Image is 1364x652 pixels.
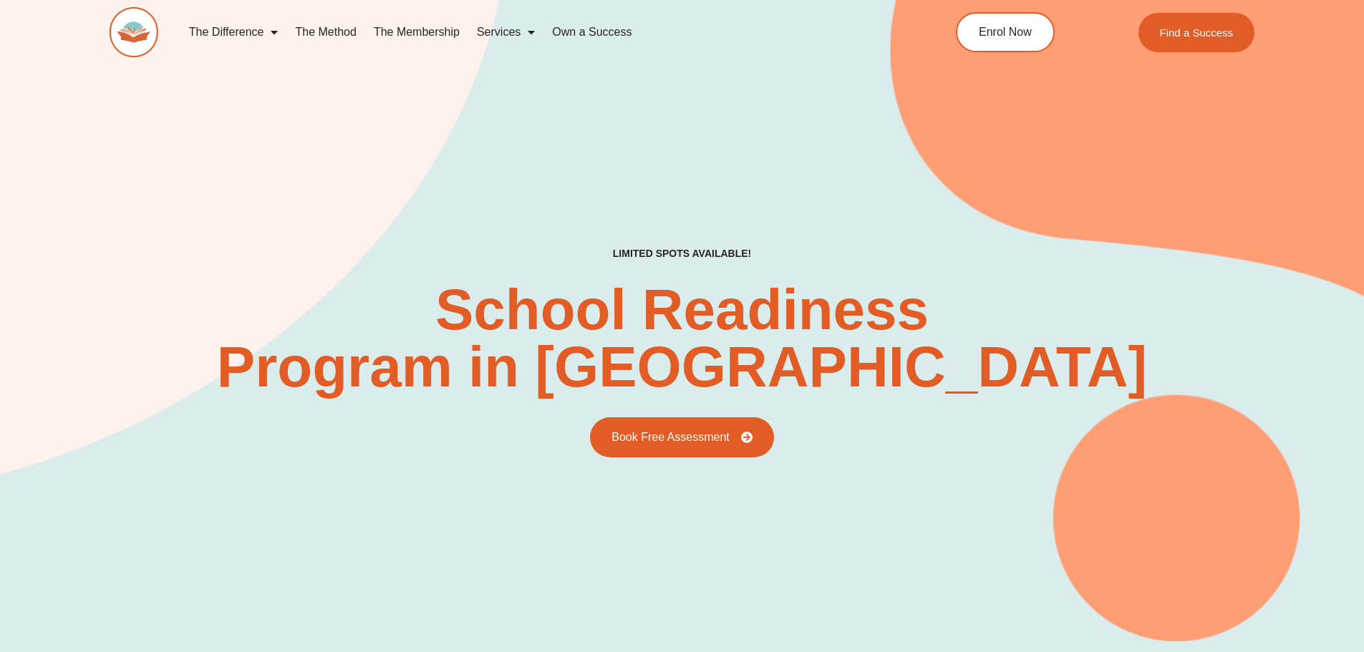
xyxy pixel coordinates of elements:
[286,16,364,49] a: The Method
[1138,13,1255,52] a: Find a Success
[590,417,774,457] a: Book Free Assessment
[543,16,640,49] a: Own a Success
[1160,27,1234,38] span: Find a Success
[468,16,543,49] a: Services
[611,432,730,443] span: Book Free Assessment
[180,16,287,49] a: The Difference
[613,248,751,260] h4: LIMITED SPOTS AVAILABLE!
[365,16,468,49] a: The Membership
[180,16,891,49] nav: Menu
[217,281,1147,396] h2: School Readiness Program in [GEOGRAPHIC_DATA]
[956,12,1055,52] a: Enrol Now
[979,26,1032,38] span: Enrol Now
